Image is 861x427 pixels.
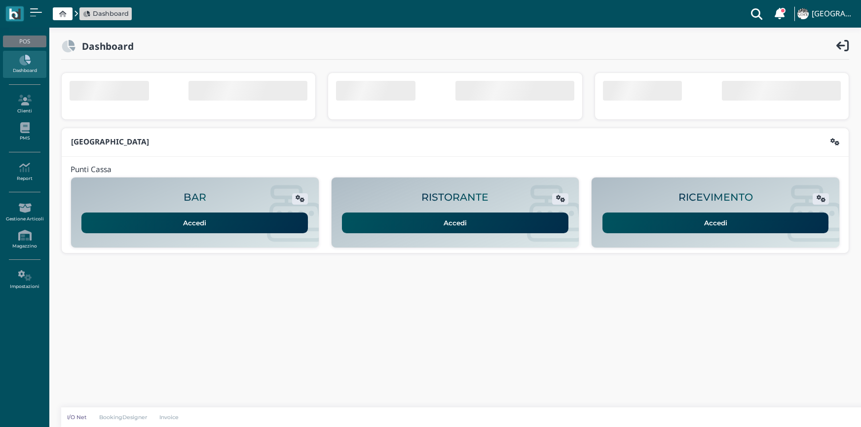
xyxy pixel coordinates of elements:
h4: Punti Cassa [71,166,112,174]
span: Dashboard [93,9,129,18]
a: Dashboard [83,9,129,18]
a: Magazzino [3,226,46,253]
h2: RISTORANTE [421,192,488,203]
h4: [GEOGRAPHIC_DATA] [812,10,855,18]
iframe: Help widget launcher [791,396,853,419]
a: Accedi [342,213,568,233]
h2: RICEVIMENTO [678,192,753,203]
img: logo [9,8,20,20]
a: Accedi [602,213,829,233]
h2: Dashboard [75,41,134,51]
a: Clienti [3,91,46,118]
a: Impostazioni [3,266,46,293]
a: Accedi [81,213,308,233]
div: POS [3,36,46,47]
a: Gestione Articoli [3,199,46,226]
a: Dashboard [3,51,46,78]
a: Report [3,158,46,185]
a: ... [GEOGRAPHIC_DATA] [796,2,855,26]
img: ... [797,8,808,19]
h2: BAR [184,192,206,203]
b: [GEOGRAPHIC_DATA] [71,137,149,147]
a: PMS [3,118,46,145]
